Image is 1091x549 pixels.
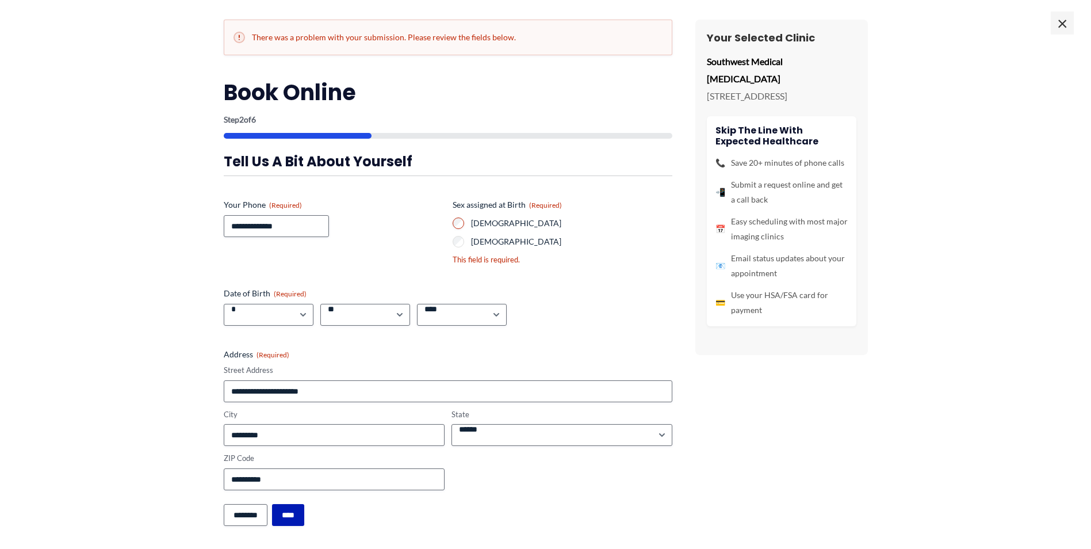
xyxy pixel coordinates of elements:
legend: Address [224,349,289,360]
p: Step of [224,116,672,124]
span: (Required) [269,201,302,209]
label: State [451,409,672,420]
legend: Date of Birth [224,288,307,299]
li: Easy scheduling with most major imaging clinics [715,214,848,244]
label: Street Address [224,365,672,376]
label: City [224,409,445,420]
span: 📅 [715,222,725,237]
li: Use your HSA/FSA card for payment [715,288,848,318]
span: 💳 [715,295,725,310]
li: Save 20+ minutes of phone calls [715,155,848,170]
legend: Sex assigned at Birth [453,199,562,211]
h2: Book Online [224,78,672,106]
label: ZIP Code [224,453,445,464]
span: 📧 [715,258,725,273]
span: 📲 [715,185,725,200]
h4: Skip the line with Expected Healthcare [715,125,848,147]
li: Email status updates about your appointment [715,251,848,281]
li: Submit a request online and get a call back [715,177,848,207]
div: This field is required. [453,254,672,265]
h3: Tell us a bit about yourself [224,152,672,170]
h2: There was a problem with your submission. Please review the fields below. [233,32,663,43]
p: [STREET_ADDRESS] [707,87,856,105]
label: [DEMOGRAPHIC_DATA] [471,218,672,229]
span: 6 [251,115,256,124]
p: Southwest Medical [MEDICAL_DATA] [707,53,856,87]
label: Your Phone [224,199,443,211]
span: (Required) [257,350,289,359]
span: (Required) [529,201,562,209]
h3: Your Selected Clinic [707,31,856,44]
span: (Required) [274,289,307,298]
span: 2 [239,115,244,124]
label: [DEMOGRAPHIC_DATA] [471,236,672,247]
span: 📞 [715,155,725,170]
span: × [1051,12,1074,35]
